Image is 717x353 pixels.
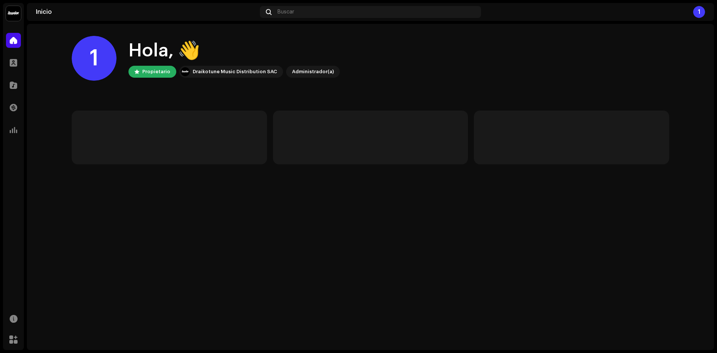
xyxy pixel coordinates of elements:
[36,9,257,15] div: Inicio
[72,36,117,81] div: 1
[693,6,705,18] div: 1
[193,67,277,76] div: Draikotune Music Distribution SAC
[128,39,340,63] div: Hola, 👋
[142,67,170,76] div: Propietario
[292,67,334,76] div: Administrador(a)
[6,6,21,21] img: 10370c6a-d0e2-4592-b8a2-38f444b0ca44
[277,9,294,15] span: Buscar
[181,67,190,76] img: 10370c6a-d0e2-4592-b8a2-38f444b0ca44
